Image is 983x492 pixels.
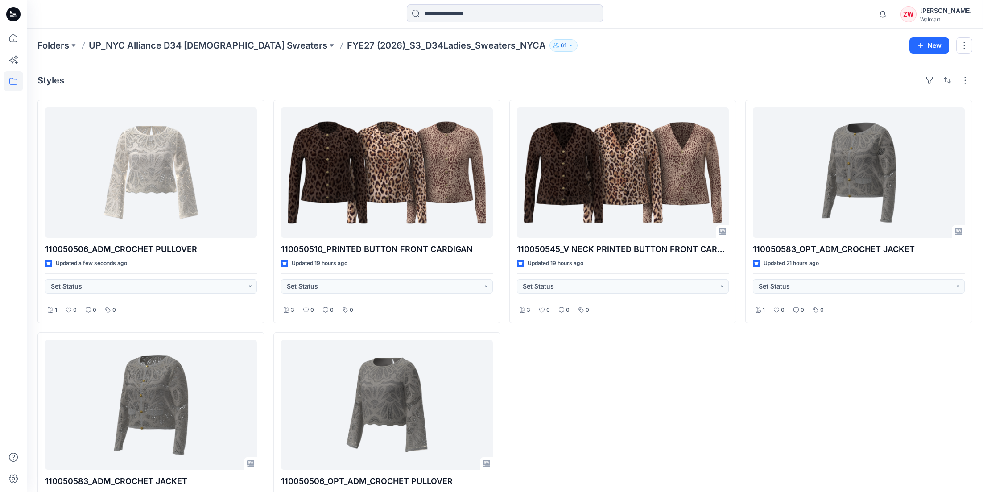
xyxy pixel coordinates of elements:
[330,306,334,315] p: 0
[920,16,972,23] div: Walmart
[753,107,965,238] a: 110050583_OPT_ADM_CROCHET JACKET
[112,306,116,315] p: 0
[909,37,949,54] button: New
[820,306,824,315] p: 0
[566,306,570,315] p: 0
[93,306,96,315] p: 0
[310,306,314,315] p: 0
[920,5,972,16] div: [PERSON_NAME]
[281,475,493,488] p: 110050506_OPT_ADM_CROCHET PULLOVER
[586,306,589,315] p: 0
[561,41,566,50] p: 61
[517,243,729,256] p: 110050545_V NECK PRINTED BUTTON FRONT CARDIGAN
[56,259,127,268] p: Updated a few seconds ago
[764,259,819,268] p: Updated 21 hours ago
[801,306,804,315] p: 0
[781,306,785,315] p: 0
[73,306,77,315] p: 0
[89,39,327,52] a: UP_NYC Alliance D34 [DEMOGRAPHIC_DATA] Sweaters
[45,475,257,488] p: 110050583_ADM_CROCHET JACKET
[753,243,965,256] p: 110050583_OPT_ADM_CROCHET JACKET
[37,75,64,86] h4: Styles
[546,306,550,315] p: 0
[549,39,578,52] button: 61
[347,39,546,52] p: FYE27 (2026)_S3_D34Ladies_Sweaters_NYCA
[45,243,257,256] p: 110050506_ADM_CROCHET PULLOVER
[517,107,729,238] a: 110050545_V NECK PRINTED BUTTON FRONT CARDIGAN
[527,306,530,315] p: 3
[900,6,917,22] div: ZW
[763,306,765,315] p: 1
[37,39,69,52] a: Folders
[528,259,583,268] p: Updated 19 hours ago
[292,259,347,268] p: Updated 19 hours ago
[55,306,57,315] p: 1
[281,340,493,470] a: 110050506_OPT_ADM_CROCHET PULLOVER
[350,306,353,315] p: 0
[281,243,493,256] p: 110050510_PRINTED BUTTON FRONT CARDIGAN
[45,340,257,470] a: 110050583_ADM_CROCHET JACKET
[45,107,257,238] a: 110050506_ADM_CROCHET PULLOVER
[291,306,294,315] p: 3
[281,107,493,238] a: 110050510_PRINTED BUTTON FRONT CARDIGAN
